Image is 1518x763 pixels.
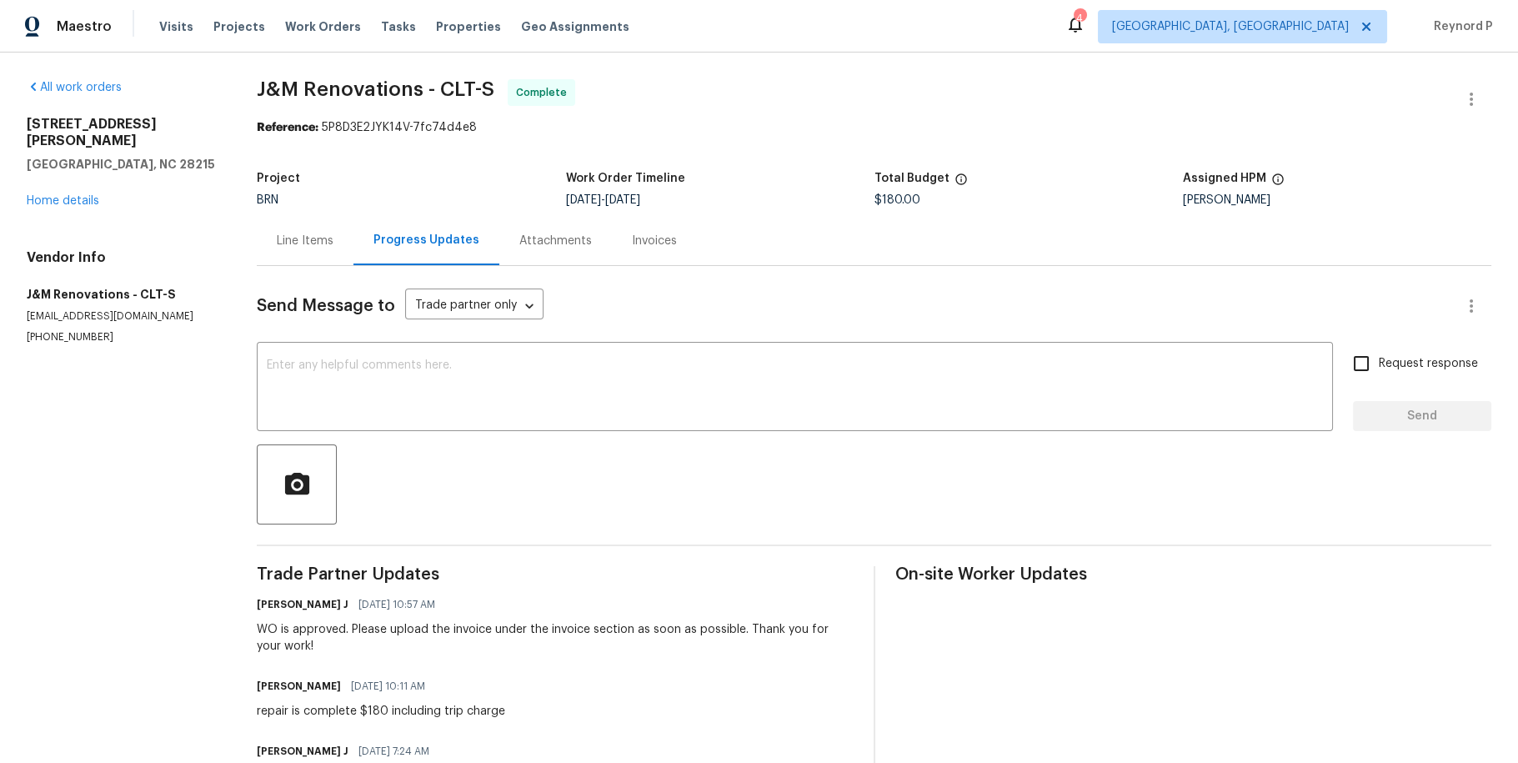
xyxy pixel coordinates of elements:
h5: Assigned HPM [1183,173,1266,184]
h6: [PERSON_NAME] J [257,743,348,760]
span: Work Orders [285,18,361,35]
div: Line Items [277,233,333,249]
h5: Project [257,173,300,184]
span: [DATE] 10:11 AM [351,678,425,695]
p: [PHONE_NUMBER] [27,330,217,344]
span: Properties [436,18,501,35]
span: Send Message to [257,298,395,314]
a: Home details [27,195,99,207]
h5: [GEOGRAPHIC_DATA], NC 28215 [27,156,217,173]
span: On-site Worker Updates [895,566,1491,583]
h2: [STREET_ADDRESS][PERSON_NAME] [27,116,217,149]
span: Visits [159,18,193,35]
span: Maestro [57,18,112,35]
span: The total cost of line items that have been proposed by Opendoor. This sum includes line items th... [954,173,968,194]
div: repair is complete $180 including trip charge [257,703,505,720]
div: Attachments [519,233,592,249]
span: [GEOGRAPHIC_DATA], [GEOGRAPHIC_DATA] [1112,18,1349,35]
div: Invoices [632,233,677,249]
div: WO is approved. Please upload the invoice under the invoice section as soon as possible. Thank yo... [257,621,853,655]
span: Trade Partner Updates [257,566,853,583]
h6: [PERSON_NAME] J [257,596,348,613]
span: - [566,194,640,206]
div: 5P8D3E2JYK14V-7fc74d4e8 [257,119,1491,136]
b: Reference: [257,122,318,133]
div: Progress Updates [373,232,479,248]
a: All work orders [27,82,122,93]
span: The hpm assigned to this work order. [1271,173,1285,194]
h6: [PERSON_NAME] [257,678,341,695]
h5: Total Budget [874,173,949,184]
span: [DATE] 10:57 AM [358,596,435,613]
p: [EMAIL_ADDRESS][DOMAIN_NAME] [27,309,217,324]
span: [DATE] [566,194,601,206]
span: Geo Assignments [521,18,629,35]
span: [DATE] 7:24 AM [358,743,429,760]
span: $180.00 [874,194,920,206]
span: Request response [1379,355,1478,373]
span: [DATE] [605,194,640,206]
span: Tasks [381,21,416,33]
div: 4 [1074,10,1085,27]
span: Reynord P [1427,18,1493,35]
span: BRN [257,194,278,206]
div: Trade partner only [405,293,544,320]
span: Projects [213,18,265,35]
h5: Work Order Timeline [566,173,685,184]
div: [PERSON_NAME] [1183,194,1491,206]
h5: J&M Renovations - CLT-S [27,286,217,303]
span: J&M Renovations - CLT-S [257,79,494,99]
h4: Vendor Info [27,249,217,266]
span: Complete [516,84,574,101]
